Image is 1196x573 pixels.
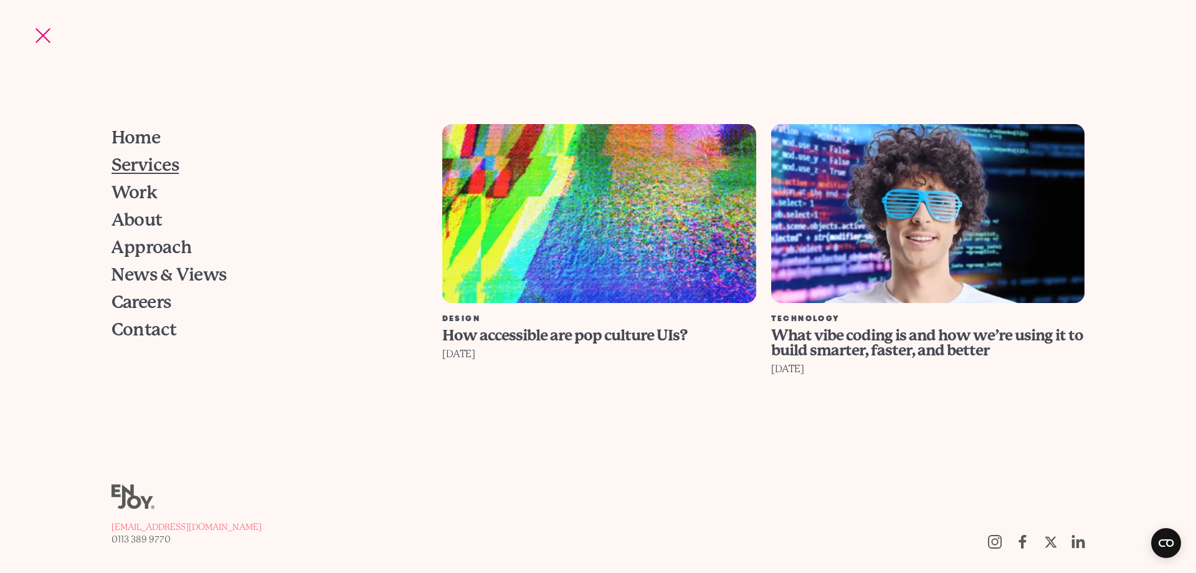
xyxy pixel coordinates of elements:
span: How accessible are pop culture UIs? [442,327,687,344]
div: Design [442,315,756,323]
a: News & Views [112,261,404,289]
a: What vibe coding is and how we’re using it to build smarter, faster, and better Technology What v... [764,124,1093,427]
button: Open CMP widget [1151,528,1181,558]
span: Careers [112,294,171,311]
a: How accessible are pop culture UIs? Design How accessible are pop culture UIs? [DATE] [435,124,764,427]
span: Approach [112,239,192,256]
div: [DATE] [442,345,756,363]
a: Home [112,124,404,152]
a: About [112,206,404,234]
a: Follow us on Instagram [980,528,1009,556]
span: News & Views [112,266,227,284]
span: Services [112,156,179,174]
img: What vibe coding is and how we’re using it to build smarter, faster, and better [771,124,1085,303]
span: About [112,211,163,229]
span: Home [112,129,161,147]
a: Follow us on Twitter [1037,528,1065,556]
a: Contact [112,316,404,344]
span: [EMAIL_ADDRESS][DOMAIN_NAME] [112,522,262,532]
a: Follow us on Facebook [1009,528,1037,556]
img: How accessible are pop culture UIs? [442,124,756,303]
div: Technology [771,315,1085,323]
a: [EMAIL_ADDRESS][DOMAIN_NAME] [112,521,262,533]
div: [DATE] [771,360,1085,378]
span: Contact [112,321,177,339]
span: What vibe coding is and how we’re using it to build smarter, faster, and better [771,327,1083,359]
button: Site navigation [30,22,56,49]
a: Services [112,152,404,179]
a: Work [112,179,404,206]
span: Work [112,184,158,201]
a: https://uk.linkedin.com/company/enjoy-digital [1065,528,1093,556]
a: 0113 389 9770 [112,533,262,546]
a: Careers [112,289,404,316]
a: Approach [112,234,404,261]
span: 0113 389 9770 [112,534,171,544]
